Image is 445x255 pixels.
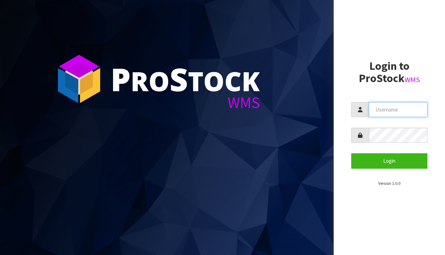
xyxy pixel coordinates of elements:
span: P [111,58,131,100]
button: Login [351,153,427,168]
h2: Login to ProStock [351,60,427,85]
small: Version 1.0.0 [378,181,400,186]
div: WMS [111,95,260,110]
img: ProStock Cube [53,53,105,105]
div: ro tock [111,63,260,95]
span: S [170,58,188,100]
small: WMS [405,75,420,84]
input: Username [369,102,427,117]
